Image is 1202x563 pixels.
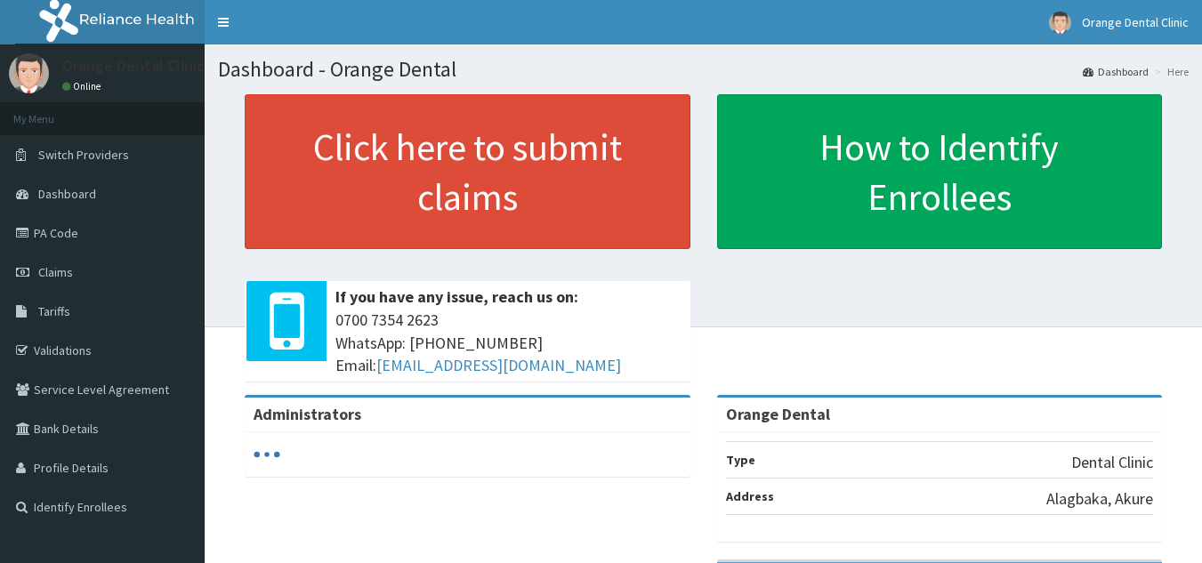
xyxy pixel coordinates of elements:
[38,186,96,202] span: Dashboard
[726,404,830,424] strong: Orange Dental
[254,404,361,424] b: Administrators
[1150,64,1189,79] li: Here
[62,80,105,92] a: Online
[726,488,774,504] b: Address
[726,452,755,468] b: Type
[376,355,621,375] a: [EMAIL_ADDRESS][DOMAIN_NAME]
[1082,14,1189,30] span: Orange Dental Clinic
[9,53,49,93] img: User Image
[38,303,70,319] span: Tariffs
[254,441,280,468] svg: audio-loading
[218,58,1189,81] h1: Dashboard - Orange Dental
[62,58,205,74] p: Orange Dental Clinic
[1049,12,1071,34] img: User Image
[38,264,73,280] span: Claims
[335,286,578,307] b: If you have any issue, reach us on:
[1083,64,1149,79] a: Dashboard
[335,309,682,377] span: 0700 7354 2623 WhatsApp: [PHONE_NUMBER] Email:
[38,147,129,163] span: Switch Providers
[717,94,1163,249] a: How to Identify Enrollees
[245,94,690,249] a: Click here to submit claims
[1071,451,1153,474] p: Dental Clinic
[1046,487,1153,511] p: Alagbaka, Akure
